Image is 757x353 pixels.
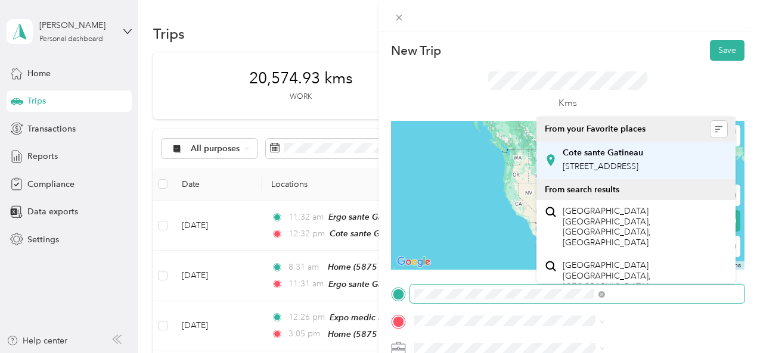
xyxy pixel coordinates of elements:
span: [STREET_ADDRESS] [563,161,638,171]
a: Open this area in Google Maps (opens a new window) [394,254,433,270]
img: Google [394,254,433,270]
p: Kms [559,96,577,111]
span: [GEOGRAPHIC_DATA] [GEOGRAPHIC_DATA], [GEOGRAPHIC_DATA] [563,260,727,292]
strong: Cote sante Gatineau [563,148,643,158]
span: From your Favorite places [545,124,646,135]
span: [GEOGRAPHIC_DATA] [GEOGRAPHIC_DATA], [GEOGRAPHIC_DATA], [GEOGRAPHIC_DATA] [563,206,727,248]
button: Save [710,40,744,61]
iframe: Everlance-gr Chat Button Frame [690,286,757,353]
p: New Trip [391,42,441,59]
span: From search results [545,185,619,195]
